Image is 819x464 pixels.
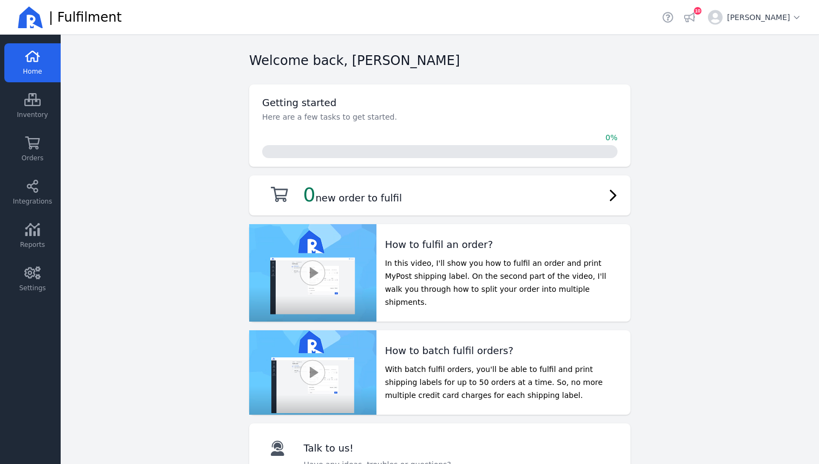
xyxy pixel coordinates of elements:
[682,10,697,25] button: 10
[17,4,43,30] img: Ricemill Logo
[385,257,622,309] p: In this video, I'll show you how to fulfil an order and print MyPost shipping label. On the secon...
[249,52,460,69] h2: Welcome back, [PERSON_NAME]
[13,197,52,206] span: Integrations
[385,237,622,252] h2: How to fulfil an order?
[23,67,42,76] span: Home
[20,240,45,249] span: Reports
[385,363,622,402] p: With batch fulfil orders, you'll be able to fulfil and print shipping labels for up to 50 orders ...
[19,284,45,292] span: Settings
[17,110,48,119] span: Inventory
[303,184,316,206] span: 0
[262,113,397,121] span: Here are a few tasks to get started.
[727,12,802,23] span: [PERSON_NAME]
[385,343,622,358] h2: How to batch fulfil orders?
[22,154,43,162] span: Orders
[704,5,806,29] button: [PERSON_NAME]
[49,9,122,26] span: | Fulfilment
[660,10,675,25] a: Helpdesk
[262,95,336,110] h2: Getting started
[606,132,617,143] span: 0%
[304,441,451,456] h2: Talk to us!
[694,7,701,15] div: 10
[303,184,402,206] h2: new order to fulfil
